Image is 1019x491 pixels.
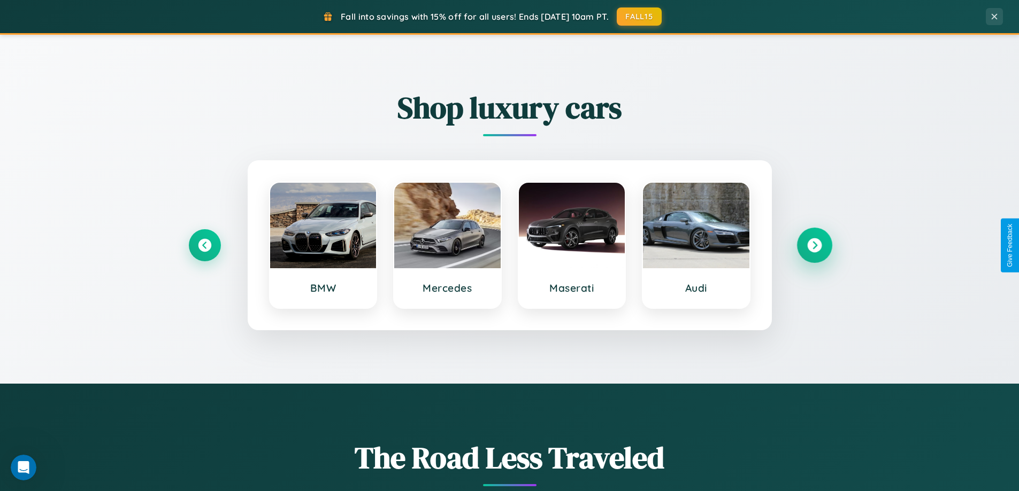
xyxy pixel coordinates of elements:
[405,282,490,294] h3: Mercedes
[11,455,36,480] iframe: Intercom live chat
[1006,224,1014,267] div: Give Feedback
[654,282,739,294] h3: Audi
[341,11,609,22] span: Fall into savings with 15% off for all users! Ends [DATE] 10am PT.
[189,437,831,478] h1: The Road Less Traveled
[281,282,366,294] h3: BMW
[617,7,662,26] button: FALL15
[189,87,831,128] h2: Shop luxury cars
[530,282,615,294] h3: Maserati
